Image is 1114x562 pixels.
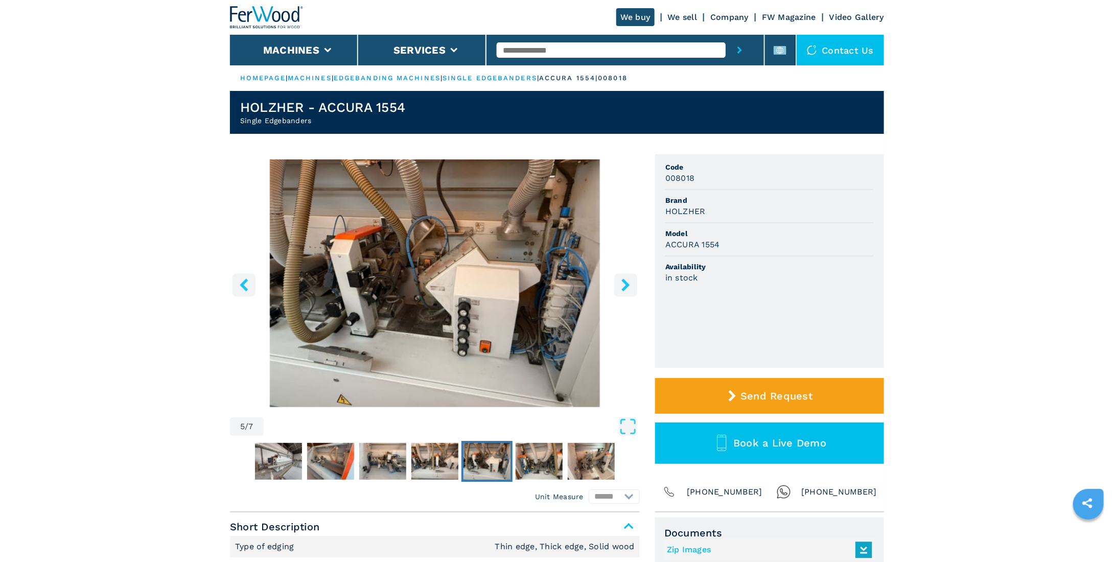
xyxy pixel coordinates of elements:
span: Code [665,162,874,172]
a: FW Magazine [762,12,816,22]
span: Brand [665,195,874,205]
img: Whatsapp [777,485,791,499]
img: dd96e608b705ee075c0ddff63cca0931 [568,443,615,480]
span: | [286,74,288,82]
img: 61589fa47bb496ed0e144bc88b769f62 [255,443,302,480]
button: Go to Slide 3 [357,441,408,482]
h3: HOLZHER [665,205,706,217]
span: Short Description [230,518,640,536]
img: d866177e16d187568bd68346f3b8a29d [307,443,354,480]
img: 01fccd6a08417066f9032f3c4e40c587 [411,443,458,480]
a: machines [288,74,332,82]
button: Go to Slide 6 [514,441,565,482]
button: Go to Slide 1 [253,441,304,482]
span: [PHONE_NUMBER] [687,485,762,499]
p: accura 1554 | [539,74,598,83]
img: Phone [662,485,677,499]
button: right-button [614,273,637,296]
span: | [440,74,443,82]
iframe: Chat [891,186,1106,554]
p: 008018 [598,74,628,83]
img: Contact us [807,45,817,55]
button: Go to Slide 2 [305,441,356,482]
span: Documents [664,527,875,539]
p: Type of edging [235,541,297,552]
em: Unit Measure [535,491,584,502]
img: 1d8d536036f3fa974c1e8cd164782c29 [463,443,510,480]
img: 373c968f7e43771d052f0db25ba33c0d [359,443,406,480]
a: We buy [616,8,655,26]
button: Services [393,44,446,56]
span: Availability [665,262,874,272]
nav: Thumbnail Navigation [230,441,640,482]
span: Model [665,228,874,239]
span: 7 [249,423,253,431]
a: sharethis [1075,490,1100,516]
span: [PHONE_NUMBER] [801,485,877,499]
button: Send Request [655,378,884,414]
a: HOMEPAGE [240,74,286,82]
span: Send Request [740,390,813,402]
h2: Single Edgebanders [240,115,405,126]
img: 24badd0d4f392327ee087006bc25ee2a [516,443,563,480]
a: edgebanding machines [334,74,440,82]
span: Book a Live Demo [733,437,826,449]
h1: HOLZHER - ACCURA 1554 [240,99,405,115]
a: Zip Images [667,542,867,558]
img: Single Edgebanders HOLZHER ACCURA 1554 [230,159,640,407]
span: | [332,74,334,82]
button: submit-button [726,35,754,65]
a: Company [710,12,749,22]
span: 5 [240,423,245,431]
button: Book a Live Demo [655,423,884,464]
button: Go to Slide 5 [461,441,513,482]
button: left-button [233,273,256,296]
span: | [537,74,539,82]
button: Go to Slide 4 [409,441,460,482]
button: Machines [263,44,319,56]
a: single edgebanders [443,74,537,82]
div: Contact us [797,35,885,65]
img: Ferwood [230,6,304,29]
a: We sell [668,12,698,22]
button: Open Fullscreen [266,417,637,436]
em: Thin edge, Thick edge, Solid wood [495,543,635,551]
h3: 008018 [665,172,695,184]
a: Video Gallery [829,12,884,22]
h3: in stock [665,272,698,284]
button: Go to Slide 7 [566,441,617,482]
div: Go to Slide 5 [230,159,640,407]
h3: ACCURA 1554 [665,239,720,250]
span: / [245,423,248,431]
